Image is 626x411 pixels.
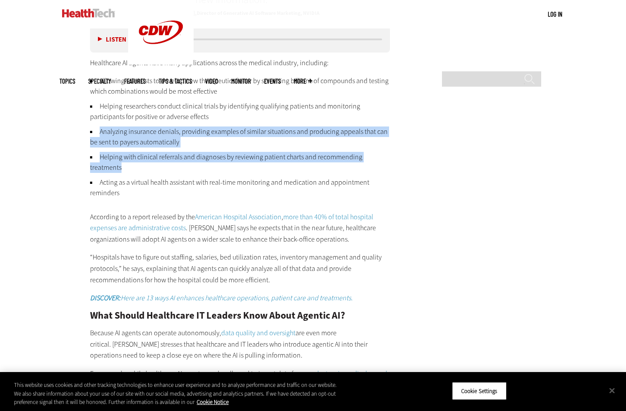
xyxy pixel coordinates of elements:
[59,78,75,84] span: Topics
[548,10,562,19] div: User menu
[159,78,192,84] a: Tips & Tactics
[195,212,282,221] a: American Hospital Association
[305,369,387,378] a: an electronic medical record
[452,382,507,400] button: Cookie Settings
[90,152,390,173] li: Helping with clinical referrals and diagnoses by reviewing patient charts and recommending treatm...
[90,327,390,361] p: Because AI agents can operate autonomously, are even more critical. [PERSON_NAME] stresses that h...
[90,311,390,320] h2: What Should Healthcare IT Leaders Know About Agentic AI?
[128,58,194,67] a: CDW
[90,252,390,285] p: “Hospitals have to figure out staffing, salaries, bed utilization rates, inventory management and...
[90,293,121,302] strong: DISCOVER:
[90,368,390,402] p: For example, while healthcare AI agents may be allowed to ingest data from , they should be block...
[90,101,390,122] li: Helping researchers conduct clinical trials by identifying qualifying patients and monitoring par...
[197,398,229,406] a: More information about your privacy
[88,78,111,84] span: Specialty
[221,328,296,337] a: data quality and oversight
[548,10,562,18] a: Log in
[124,78,146,84] a: Features
[90,126,390,148] li: Analyzing insurance denials, providing examples of similar situations and producing appeals that ...
[231,78,251,84] a: MonITor
[62,9,115,18] img: Home
[14,381,344,407] div: This website uses cookies and other tracking technologies to enhance user experience and to analy...
[205,78,218,84] a: Video
[90,293,353,302] a: DISCOVER:Here are 13 ways AI enhances healthcare operations, patient care and treatments.
[264,78,281,84] a: Events
[90,211,390,245] p: According to a report released by the , . [PERSON_NAME] says he expects that in the near future, ...
[602,381,622,400] button: Close
[294,78,312,84] span: More
[90,293,353,302] em: Here are 13 ways AI enhances healthcare operations, patient care and treatments.
[90,177,390,198] li: Acting as a virtual health assistant with real-time monitoring and medication and appointment rem...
